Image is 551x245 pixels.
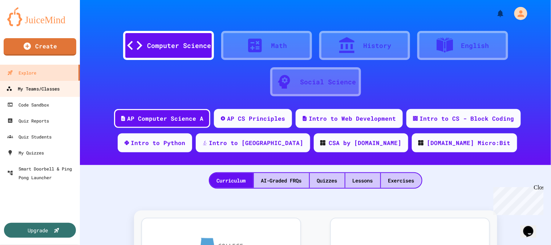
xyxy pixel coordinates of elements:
[3,3,50,46] div: Chat with us now!Close
[7,68,36,77] div: Explore
[210,173,253,188] div: Curriculum
[345,173,380,188] div: Lessons
[520,216,544,238] iframe: chat widget
[127,114,204,123] div: AP Computer Science A
[209,138,304,147] div: Intro to [GEOGRAPHIC_DATA]
[427,138,511,147] div: [DOMAIN_NAME] Micro:Bit
[7,100,49,109] div: Code Sandbox
[131,138,186,147] div: Intro to Python
[227,114,285,123] div: AP CS Principles
[254,173,309,188] div: AI-Graded FRQs
[461,41,489,51] div: English
[420,114,514,123] div: Intro to CS - Block Coding
[28,226,48,234] div: Upgrade
[483,7,507,20] div: My Notifications
[6,84,60,93] div: My Teams/Classes
[147,41,211,51] div: Computer Science
[491,184,544,215] iframe: chat widget
[320,140,325,145] img: CODE_logo_RGB.png
[4,38,76,56] a: Create
[271,41,287,51] div: Math
[310,173,345,188] div: Quizzes
[7,7,73,26] img: logo-orange.svg
[329,138,402,147] div: CSA by [DOMAIN_NAME]
[7,164,77,182] div: Smart Doorbell & Ping Pong Launcher
[300,77,356,87] div: Social Science
[507,5,529,22] div: My Account
[7,148,44,157] div: My Quizzes
[363,41,391,51] div: History
[7,116,49,125] div: Quiz Reports
[309,114,396,123] div: Intro to Web Development
[381,173,422,188] div: Exercises
[7,132,52,141] div: Quiz Students
[418,140,424,145] img: CODE_logo_RGB.png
